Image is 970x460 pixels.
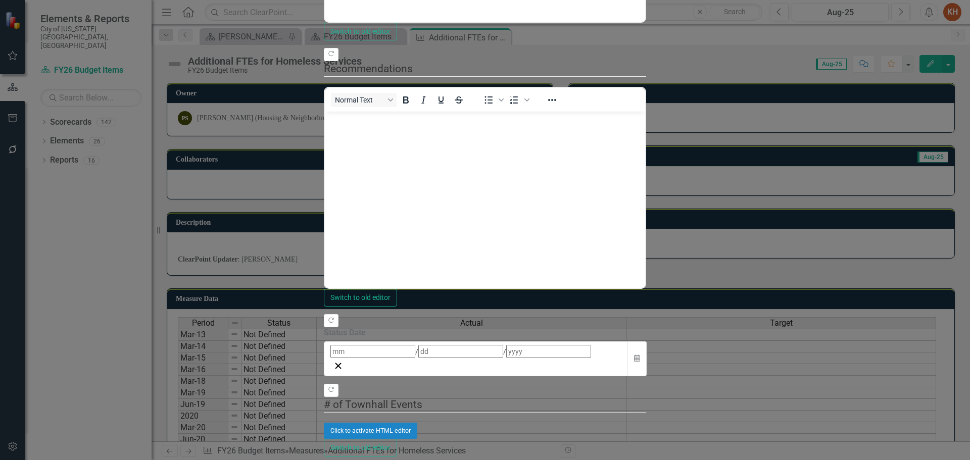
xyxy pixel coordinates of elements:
[324,327,646,339] div: Status Date
[324,397,646,413] legend: # of Townhall Events
[503,347,506,355] span: /
[325,112,645,288] iframe: Rich Text Area
[432,93,450,107] button: Underline
[324,423,417,439] button: Click to activate HTML editor
[331,93,397,107] button: Block Normal Text
[544,93,561,107] button: Reveal or hide additional toolbar items
[415,93,432,107] button: Italic
[418,345,503,358] input: dd
[506,93,531,107] div: Numbered list
[330,345,415,358] input: mm
[415,347,418,355] span: /
[506,345,591,358] input: yyyy
[324,289,397,306] button: Switch to old editor
[324,23,397,40] button: Switch to old editor
[480,93,505,107] div: Bullet list
[335,96,384,104] span: Normal Text
[450,93,467,107] button: Strikethrough
[324,439,397,456] button: Switch to old editor
[397,93,414,107] button: Bold
[324,61,646,77] legend: Recommendations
